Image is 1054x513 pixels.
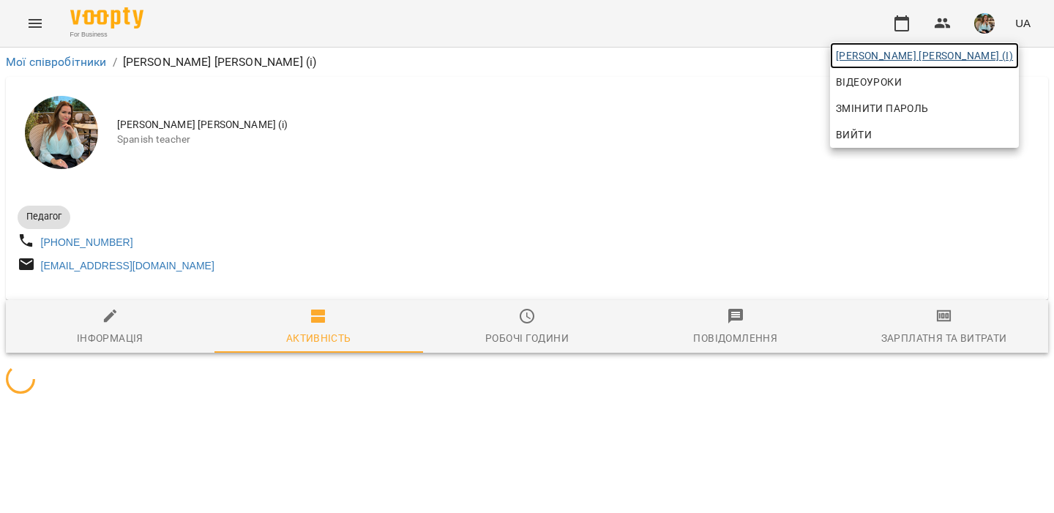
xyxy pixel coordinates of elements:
span: Відеоуроки [836,73,902,91]
button: Вийти [830,121,1019,148]
a: Змінити пароль [830,95,1019,121]
span: Вийти [836,126,872,143]
span: [PERSON_NAME] [PERSON_NAME] (і) [836,47,1013,64]
span: Змінити пароль [836,100,1013,117]
a: Відеоуроки [830,69,908,95]
a: [PERSON_NAME] [PERSON_NAME] (і) [830,42,1019,69]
